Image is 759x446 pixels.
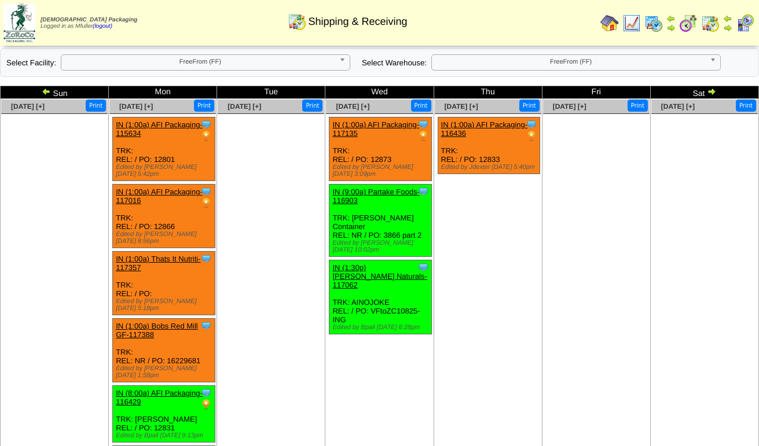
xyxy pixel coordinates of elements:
[329,185,432,257] div: TRK: [PERSON_NAME] Container REL: NR / PO: 3866 part 2
[116,255,200,272] a: IN (1:00a) Thats It Nutriti-117357
[113,185,215,248] div: TRK: REL: / PO: 12866
[679,14,698,32] img: calendarblend.gif
[329,117,432,181] div: TRK: REL: / PO: 12873
[336,102,369,110] a: [DATE] [+]
[417,119,429,130] img: Tooltip
[600,14,619,32] img: home.gif
[116,231,215,245] div: Edited by [PERSON_NAME] [DATE] 8:56pm
[6,54,350,71] div: Select Facility:
[200,387,212,399] img: Tooltip
[288,12,306,31] img: calendarinout.gif
[707,87,716,96] img: arrowright.gif
[736,99,756,112] button: Print
[113,117,215,181] div: TRK: REL: / PO: 12801
[3,3,35,42] img: zoroco-logo-small.webp
[116,164,215,178] div: Edited by [PERSON_NAME] [DATE] 5:42pm
[622,14,641,32] img: line_graph.gif
[526,130,537,142] img: PO
[200,119,212,130] img: Tooltip
[11,102,45,110] a: [DATE] [+]
[362,54,721,71] div: Select Warehouse:
[441,120,528,138] a: IN (1:00a) AFI Packaging-116436
[1,86,109,99] td: Sun
[438,117,540,174] div: TRK: REL: / PO: 12833
[113,386,215,443] div: TRK: [PERSON_NAME] REL: / PO: 12831
[93,23,112,30] a: (logout)
[666,14,676,23] img: arrowleft.gif
[116,322,198,339] a: IN (1:00a) Bobs Red Mill GF-117388
[644,14,663,32] img: calendarprod.gif
[109,86,217,99] td: Mon
[441,164,540,171] div: Edited by Jdexter [DATE] 5:40pm
[519,99,540,112] button: Print
[332,324,431,331] div: Edited by Bpali [DATE] 6:28pm
[701,14,720,32] img: calendarinout.gif
[417,186,429,197] img: Tooltip
[723,14,732,23] img: arrowleft.gif
[200,399,212,410] img: PO
[332,239,431,253] div: Edited by [PERSON_NAME] [DATE] 10:02pm
[723,23,732,32] img: arrowright.gif
[650,86,758,99] td: Sat
[411,99,431,112] button: Print
[332,120,419,138] a: IN (1:00a) AFI Packaging-117135
[217,86,325,99] td: Tue
[526,119,537,130] img: Tooltip
[437,55,705,69] span: FreeFrom (FF)
[86,99,106,112] button: Print
[553,102,586,110] a: [DATE] [+]
[116,120,203,138] a: IN (1:00a) AFI Packaging-115634
[332,187,419,205] a: IN (9:00a) Partake Foods-116903
[200,197,212,209] img: PO
[200,130,212,142] img: PO
[116,389,203,406] a: IN (8:00a) AFI Packaging-116429
[200,186,212,197] img: Tooltip
[332,164,431,178] div: Edited by [PERSON_NAME] [DATE] 3:09pm
[66,55,335,69] span: FreeFrom (FF)
[542,86,650,99] td: Fri
[228,102,261,110] a: [DATE] [+]
[445,102,478,110] a: [DATE] [+]
[325,86,434,99] td: Wed
[119,102,153,110] a: [DATE] [+]
[113,252,215,315] div: TRK: REL: / PO:
[302,99,322,112] button: Print
[41,17,137,23] span: [DEMOGRAPHIC_DATA] Packaging
[200,320,212,331] img: Tooltip
[200,253,212,264] img: Tooltip
[113,319,215,382] div: TRK: REL: NR / PO: 16229681
[628,99,648,112] button: Print
[116,432,215,439] div: Edited by Bpali [DATE] 9:13pm
[308,16,407,28] span: Shipping & Receiving
[666,23,676,32] img: arrowright.gif
[332,263,427,289] a: IN (1:30p) [PERSON_NAME] Naturals-117062
[116,365,215,379] div: Edited by [PERSON_NAME] [DATE] 1:58pm
[434,86,542,99] td: Thu
[116,298,215,312] div: Edited by [PERSON_NAME] [DATE] 5:18pm
[661,102,695,110] a: [DATE] [+]
[417,261,429,273] img: Tooltip
[329,260,432,334] div: TRK: AINOJOKE REL: / PO: VFtoZC10825-ING
[736,14,754,32] img: calendarcustomer.gif
[417,130,429,142] img: PO
[41,17,137,30] span: Logged in as Mfuller
[42,87,51,96] img: arrowleft.gif
[116,187,203,205] a: IN (1:00a) AFI Packaging-117016
[194,99,214,112] button: Print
